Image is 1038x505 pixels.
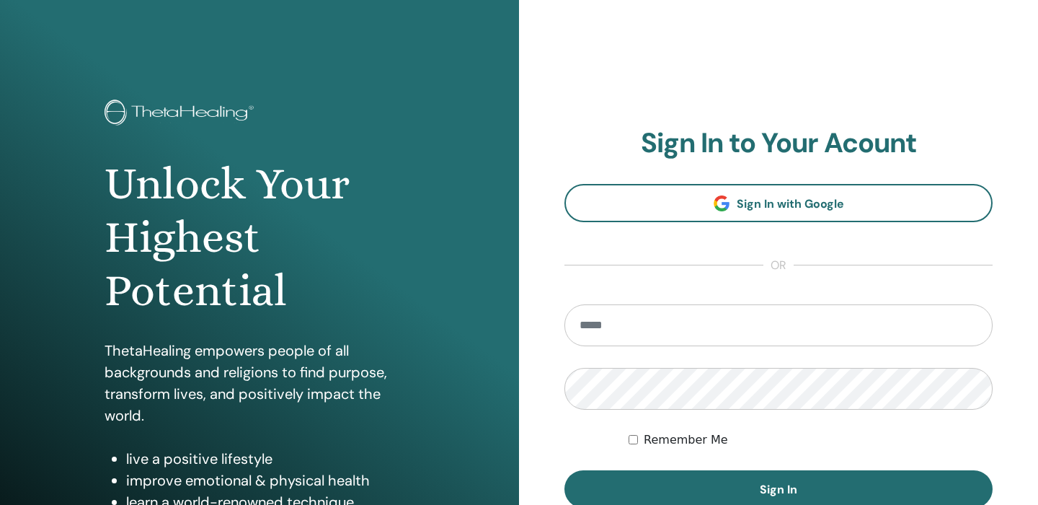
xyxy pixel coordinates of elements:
[126,470,414,491] li: improve emotional & physical health
[644,431,728,449] label: Remember Me
[105,340,414,426] p: ThetaHealing empowers people of all backgrounds and religions to find purpose, transform lives, a...
[564,184,993,222] a: Sign In with Google
[760,482,797,497] span: Sign In
[105,157,414,318] h1: Unlock Your Highest Potential
[629,431,993,449] div: Keep me authenticated indefinitely or until I manually logout
[737,196,844,211] span: Sign In with Google
[564,127,993,160] h2: Sign In to Your Acount
[126,448,414,470] li: live a positive lifestyle
[763,257,794,274] span: or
